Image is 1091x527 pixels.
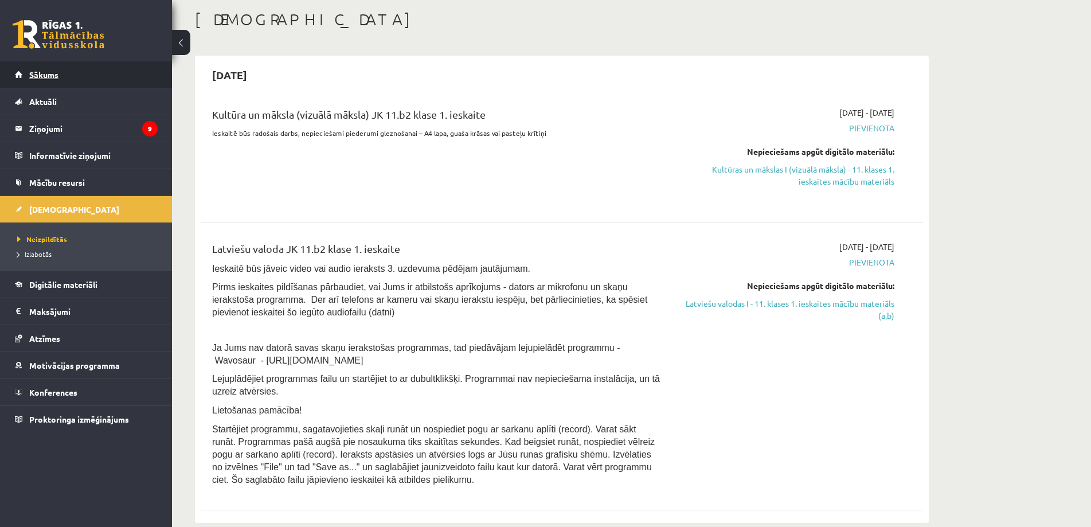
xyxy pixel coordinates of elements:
[201,61,259,88] h2: [DATE]
[15,271,158,298] a: Digitālie materiāli
[212,374,660,396] span: Lejuplādējiet programmas failu un startējiet to ar dubultklikšķi. Programmai nav nepieciešama ins...
[15,352,158,378] a: Motivācijas programma
[29,298,158,325] legend: Maksājumi
[15,169,158,196] a: Mācību resursi
[678,163,894,188] a: Kultūras un mākslas I (vizuālā māksla) - 11. klases 1. ieskaites mācību materiāls
[15,142,158,169] a: Informatīvie ziņojumi
[29,142,158,169] legend: Informatīvie ziņojumi
[13,20,104,49] a: Rīgas 1. Tālmācības vidusskola
[15,61,158,88] a: Sākums
[142,121,158,136] i: 9
[678,280,894,292] div: Nepieciešams apgūt digitālo materiālu:
[678,298,894,322] a: Latviešu valodas I - 11. klases 1. ieskaites mācību materiāls (a,b)
[212,241,661,262] div: Latviešu valoda JK 11.b2 klase 1. ieskaite
[29,279,97,290] span: Digitālie materiāli
[29,360,120,370] span: Motivācijas programma
[678,122,894,134] span: Pievienota
[17,249,161,259] a: Izlabotās
[212,424,655,485] span: Startējiet programmu, sagatavojieties skaļi runāt un nospiediet pogu ar sarkanu aplīti (record). ...
[678,256,894,268] span: Pievienota
[15,406,158,432] a: Proktoringa izmēģinājums
[29,96,57,107] span: Aktuāli
[29,177,85,188] span: Mācību resursi
[212,343,620,365] span: Ja Jums nav datorā savas skaņu ierakstošas programmas, tad piedāvājam lejupielādēt programmu - Wa...
[29,333,60,343] span: Atzīmes
[17,235,67,244] span: Neizpildītās
[15,325,158,352] a: Atzīmes
[15,298,158,325] a: Maksājumi
[212,107,661,128] div: Kultūra un māksla (vizuālā māksla) JK 11.b2 klase 1. ieskaite
[195,10,929,29] h1: [DEMOGRAPHIC_DATA]
[29,115,158,142] legend: Ziņojumi
[212,128,661,138] p: Ieskaitē būs radošais darbs, nepieciešami piederumi gleznošanai – A4 lapa, guaša krāsas vai paste...
[29,204,119,214] span: [DEMOGRAPHIC_DATA]
[17,249,52,259] span: Izlabotās
[212,405,302,415] span: Lietošanas pamācība!
[15,379,158,405] a: Konferences
[17,234,161,244] a: Neizpildītās
[15,88,158,115] a: Aktuāli
[212,282,647,317] span: Pirms ieskaites pildīšanas pārbaudiet, vai Jums ir atbilstošs aprīkojums - dators ar mikrofonu un...
[839,107,894,119] span: [DATE] - [DATE]
[29,69,58,80] span: Sākums
[212,264,530,274] span: Ieskaitē būs jāveic video vai audio ieraksts 3. uzdevuma pēdējam jautājumam.
[839,241,894,253] span: [DATE] - [DATE]
[15,115,158,142] a: Ziņojumi9
[15,196,158,222] a: [DEMOGRAPHIC_DATA]
[29,414,129,424] span: Proktoringa izmēģinājums
[678,146,894,158] div: Nepieciešams apgūt digitālo materiālu:
[29,387,77,397] span: Konferences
